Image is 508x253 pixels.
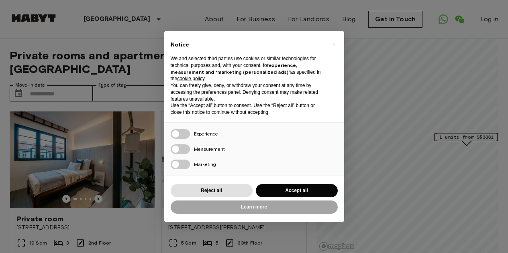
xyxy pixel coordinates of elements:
[171,55,325,82] p: We and selected third parties use cookies or similar technologies for technical purposes and, wit...
[256,184,338,197] button: Accept all
[171,82,325,102] p: You can freely give, deny, or withdraw your consent at any time by accessing the preferences pane...
[171,41,325,49] h2: Notice
[171,102,325,116] p: Use the “Accept all” button to consent. Use the “Reject all” button or close this notice to conti...
[332,39,335,49] span: ×
[327,38,340,51] button: Close this notice
[171,62,297,75] strong: experience, measurement and “marketing (personalized ads)”
[171,200,338,214] button: Learn more
[171,184,253,197] button: Reject all
[194,146,225,152] span: Measurement
[194,131,218,137] span: Experience
[194,161,216,167] span: Marketing
[177,76,204,81] a: cookie policy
